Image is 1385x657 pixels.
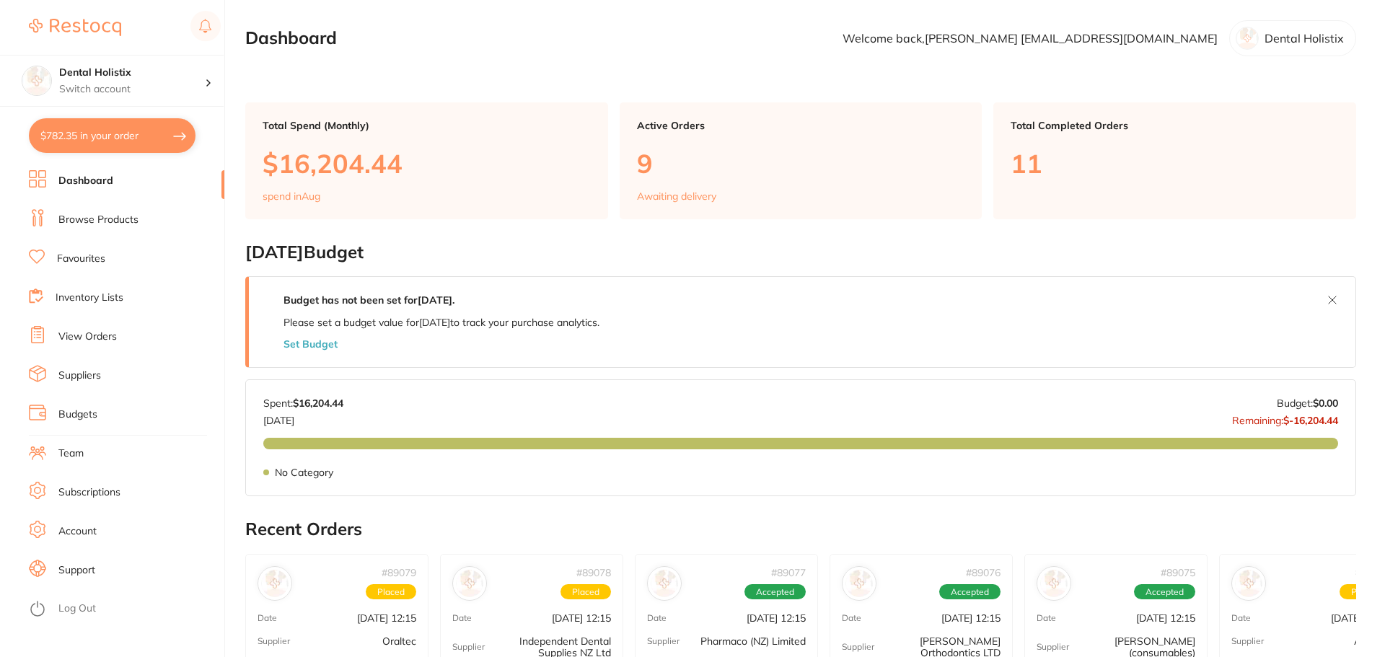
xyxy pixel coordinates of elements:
[1231,613,1251,623] p: Date
[1134,584,1195,600] span: Accepted
[966,567,1001,578] p: # 89076
[293,397,343,410] strong: $16,204.44
[1235,570,1262,597] img: Amtech
[842,613,861,623] p: Date
[637,190,716,202] p: Awaiting delivery
[647,636,680,646] p: Supplier
[1037,613,1056,623] p: Date
[366,584,416,600] span: Placed
[245,242,1356,263] h2: [DATE] Budget
[993,102,1356,219] a: Total Completed Orders11
[283,338,338,350] button: Set Budget
[843,32,1218,45] p: Welcome back, [PERSON_NAME] [EMAIL_ADDRESS][DOMAIN_NAME]
[1040,570,1068,597] img: Henry Schein Halas (consumables)
[620,102,982,219] a: Active Orders9Awaiting delivery
[29,598,220,621] button: Log Out
[245,519,1356,539] h2: Recent Orders
[275,467,333,478] p: No Category
[283,294,454,307] strong: Budget has not been set for [DATE] .
[1136,612,1195,624] p: [DATE] 12:15
[58,563,95,578] a: Support
[382,567,416,578] p: # 89079
[771,567,806,578] p: # 89077
[637,120,965,131] p: Active Orders
[263,149,591,178] p: $16,204.44
[245,28,337,48] h2: Dashboard
[283,317,599,328] p: Please set a budget value for [DATE] to track your purchase analytics.
[1231,636,1264,646] p: Supplier
[263,190,320,202] p: spend in Aug
[58,524,97,539] a: Account
[56,291,123,305] a: Inventory Lists
[261,570,289,597] img: Oraltec
[1161,567,1195,578] p: # 89075
[637,149,965,178] p: 9
[1265,32,1344,45] p: Dental Holistix
[59,66,205,80] h4: Dental Holistix
[263,397,343,409] p: Spent:
[941,612,1001,624] p: [DATE] 12:15
[22,66,51,95] img: Dental Holistix
[1011,120,1339,131] p: Total Completed Orders
[452,613,472,623] p: Date
[1232,409,1338,426] p: Remaining:
[57,252,105,266] a: Favourites
[647,613,667,623] p: Date
[258,613,277,623] p: Date
[58,369,101,383] a: Suppliers
[382,635,416,647] p: Oraltec
[452,642,485,652] p: Supplier
[700,635,806,647] p: Pharmaco (NZ) Limited
[263,120,591,131] p: Total Spend (Monthly)
[939,584,1001,600] span: Accepted
[29,19,121,36] img: Restocq Logo
[1313,397,1338,410] strong: $0.00
[1037,642,1069,652] p: Supplier
[263,409,343,426] p: [DATE]
[744,584,806,600] span: Accepted
[1283,414,1338,427] strong: $-16,204.44
[58,174,113,188] a: Dashboard
[29,11,121,44] a: Restocq Logo
[1277,397,1338,409] p: Budget:
[58,407,97,422] a: Budgets
[552,612,611,624] p: [DATE] 12:15
[29,118,195,153] button: $782.35 in your order
[456,570,483,597] img: Independent Dental Supplies NZ Ltd
[1011,149,1339,178] p: 11
[747,612,806,624] p: [DATE] 12:15
[245,102,608,219] a: Total Spend (Monthly)$16,204.44spend inAug
[58,330,117,344] a: View Orders
[651,570,678,597] img: Pharmaco (NZ) Limited
[58,213,138,227] a: Browse Products
[842,642,874,652] p: Supplier
[258,636,290,646] p: Supplier
[58,446,84,461] a: Team
[58,601,96,616] a: Log Out
[560,584,611,600] span: Placed
[357,612,416,624] p: [DATE] 12:15
[576,567,611,578] p: # 89078
[59,82,205,97] p: Switch account
[58,485,120,500] a: Subscriptions
[845,570,873,597] img: Arthur Hall Orthodontics LTD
